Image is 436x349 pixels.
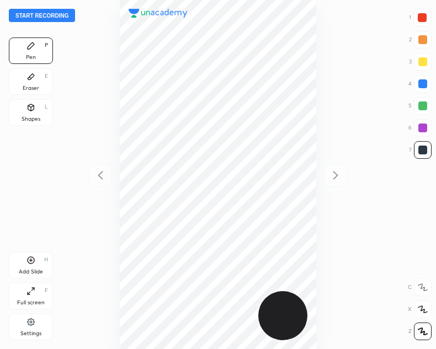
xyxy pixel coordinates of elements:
div: 6 [408,119,432,137]
div: 1 [409,9,431,26]
div: X [408,300,432,318]
div: C [408,278,432,296]
div: 3 [409,53,432,71]
div: 2 [409,31,432,49]
img: logo.38c385cc.svg [129,9,188,18]
div: 4 [408,75,432,93]
div: H [44,257,48,262]
div: F [45,288,48,293]
div: 5 [408,97,432,115]
button: Start recording [9,9,75,22]
div: L [45,104,48,110]
div: Z [408,323,432,340]
div: Pen [26,55,36,60]
div: Add Slide [19,269,43,275]
div: P [45,42,48,48]
div: Shapes [22,116,40,122]
div: Eraser [23,85,39,91]
div: Settings [20,331,41,336]
div: 7 [409,141,432,159]
div: E [45,73,48,79]
div: Full screen [17,300,45,305]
